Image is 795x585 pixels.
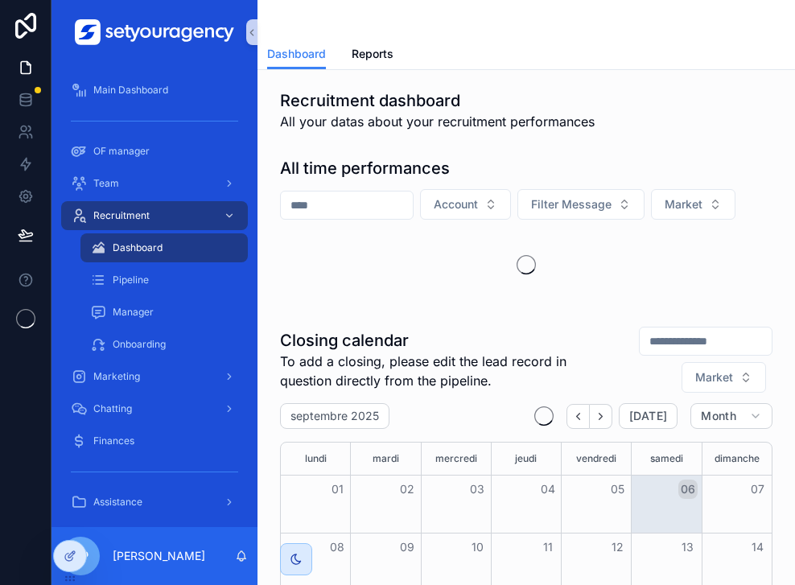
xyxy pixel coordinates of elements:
[80,266,248,295] a: Pipeline
[619,403,678,429] button: [DATE]
[280,112,595,131] span: All your datas about your recruitment performances
[75,19,234,45] img: App logo
[468,538,487,557] button: 10
[434,196,478,212] span: Account
[93,402,132,415] span: Chatting
[566,404,590,429] button: Back
[93,370,140,383] span: Marketing
[113,338,166,351] span: Onboarding
[61,76,248,105] a: Main Dashboard
[290,408,379,424] h2: septembre 2025
[61,137,248,166] a: OF manager
[93,209,150,222] span: Recruitment
[608,480,628,499] button: 05
[538,480,558,499] button: 04
[678,538,698,557] button: 13
[695,369,733,385] span: Market
[280,329,608,352] h1: Closing calendar
[93,435,134,447] span: Finances
[280,352,608,390] span: To add a closing, please edit the lead record in question directly from the pipeline.
[352,39,393,72] a: Reports
[327,538,347,557] button: 08
[61,201,248,230] a: Recruitment
[61,394,248,423] a: Chatting
[748,538,768,557] button: 14
[682,362,766,393] button: Select Button
[531,196,612,212] span: Filter Message
[93,177,119,190] span: Team
[93,496,142,509] span: Assistance
[353,443,418,475] div: mardi
[629,409,667,423] span: [DATE]
[61,426,248,455] a: Finances
[80,233,248,262] a: Dashboard
[748,480,768,499] button: 07
[608,538,628,557] button: 12
[93,145,150,158] span: OF manager
[690,403,772,429] button: Month
[51,64,257,527] div: scrollable content
[420,189,511,220] button: Select Button
[517,189,645,220] button: Select Button
[280,157,450,179] h1: All time performances
[651,189,735,220] button: Select Button
[80,330,248,359] a: Onboarding
[564,443,628,475] div: vendredi
[634,443,698,475] div: samedi
[397,538,417,557] button: 09
[705,443,769,475] div: dimanche
[701,409,736,423] span: Month
[113,306,154,319] span: Manager
[327,480,347,499] button: 01
[468,480,487,499] button: 03
[113,274,149,286] span: Pipeline
[590,404,612,429] button: Next
[280,89,595,112] h1: Recruitment dashboard
[494,443,558,475] div: jeudi
[397,480,417,499] button: 02
[267,46,326,62] span: Dashboard
[113,241,163,254] span: Dashboard
[61,169,248,198] a: Team
[678,480,698,499] button: 06
[61,362,248,391] a: Marketing
[424,443,488,475] div: mercredi
[113,548,205,564] p: [PERSON_NAME]
[267,39,326,70] a: Dashboard
[80,298,248,327] a: Manager
[283,443,348,475] div: lundi
[61,488,248,517] a: Assistance
[538,538,558,557] button: 11
[665,196,702,212] span: Market
[93,84,168,97] span: Main Dashboard
[352,46,393,62] span: Reports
